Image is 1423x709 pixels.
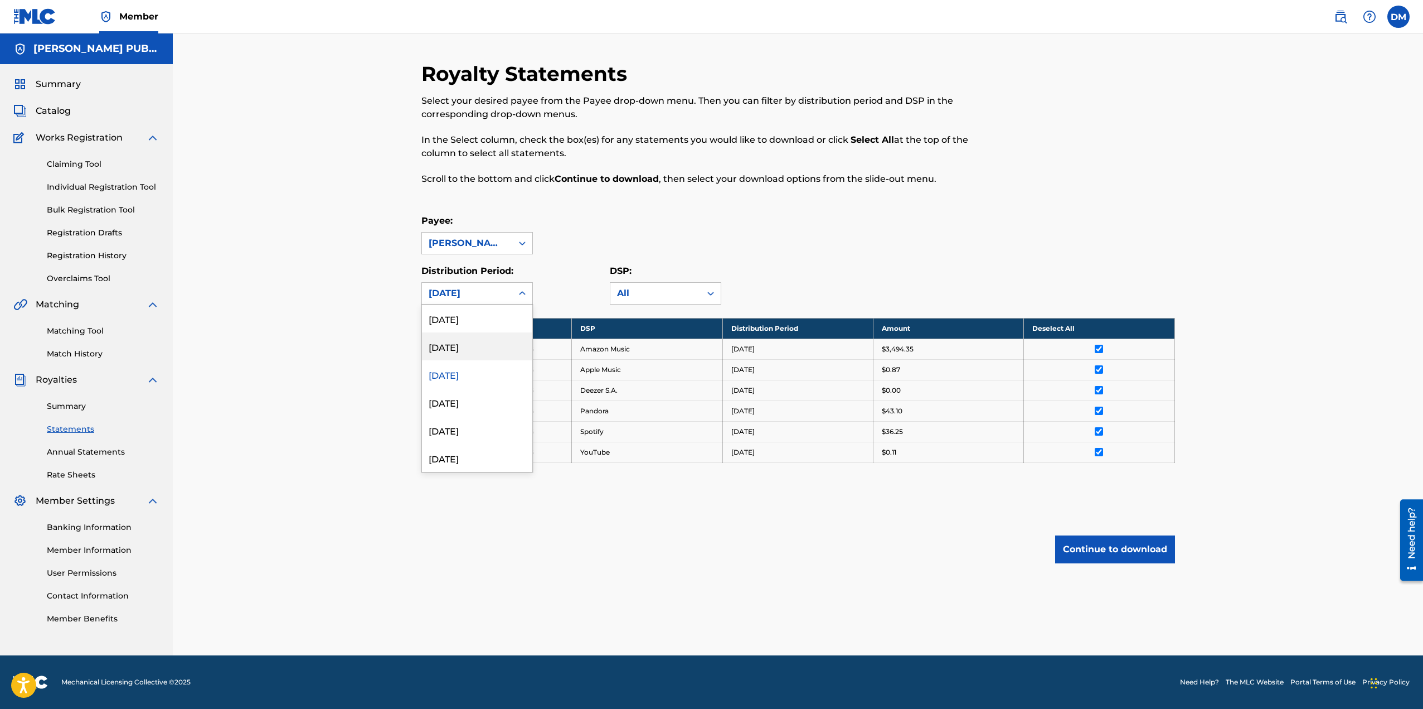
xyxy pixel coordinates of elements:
td: [DATE] [722,421,873,442]
a: SummarySummary [13,78,81,91]
img: Member Settings [13,494,27,508]
img: Royalties [13,373,27,387]
td: [DATE] [722,442,873,462]
span: Catalog [36,104,71,118]
div: [DATE] [422,360,532,388]
p: $36.25 [882,427,903,437]
div: [DATE] [422,332,532,360]
a: Bulk Registration Tool [47,204,159,216]
p: $43.10 [882,406,902,416]
a: Banking Information [47,522,159,533]
td: Amazon Music [572,339,722,359]
h2: Royalty Statements [421,61,633,86]
a: Member Information [47,544,159,556]
td: [DATE] [722,380,873,401]
a: Annual Statements [47,446,159,458]
a: Registration History [47,250,159,262]
img: logo [13,676,48,689]
span: Member Settings [36,494,115,508]
span: Works Registration [36,131,123,144]
strong: Select All [851,134,894,145]
th: DSP [572,318,722,339]
img: expand [146,494,159,508]
div: User Menu [1387,6,1410,28]
div: Help [1358,6,1381,28]
p: Select your desired payee from the Payee drop-down menu. Then you can filter by distribution peri... [421,94,1002,121]
div: [DATE] [422,388,532,416]
a: CatalogCatalog [13,104,71,118]
a: Privacy Policy [1362,677,1410,687]
img: help [1363,10,1376,23]
a: Summary [47,401,159,412]
span: Member [119,10,158,23]
img: search [1334,10,1347,23]
a: Member Benefits [47,613,159,625]
a: Claiming Tool [47,158,159,170]
img: Matching [13,298,27,311]
a: Need Help? [1180,677,1219,687]
button: Continue to download [1055,536,1175,563]
img: expand [146,298,159,311]
img: Top Rightsholder [99,10,113,23]
a: Rate Sheets [47,469,159,481]
a: Public Search [1329,6,1352,28]
img: MLC Logo [13,8,56,25]
div: [DATE] [422,416,532,444]
span: Summary [36,78,81,91]
div: All [617,287,694,300]
a: Registration Drafts [47,227,159,239]
iframe: Resource Center [1392,495,1423,585]
img: Accounts [13,42,27,56]
span: Matching [36,298,79,311]
th: Amount [873,318,1023,339]
div: [DATE] [429,287,506,300]
p: $3,494.35 [882,344,914,354]
label: Distribution Period: [421,266,513,276]
th: Deselect All [1024,318,1174,339]
p: $0.11 [882,447,896,457]
strong: Continue to download [555,173,659,184]
span: Mechanical Licensing Collective © 2025 [61,677,191,687]
a: The MLC Website [1226,677,1284,687]
label: Payee: [421,215,453,226]
a: Individual Registration Tool [47,181,159,193]
td: [DATE] [722,401,873,421]
td: Pandora [572,401,722,421]
p: In the Select column, check the box(es) for any statements you would like to download or click at... [421,133,1002,160]
p: $0.87 [882,365,900,375]
a: Matching Tool [47,325,159,337]
label: DSP: [610,266,632,276]
div: [DATE] [422,305,532,332]
a: User Permissions [47,567,159,579]
div: Drag [1371,667,1377,700]
img: expand [146,373,159,387]
a: Statements [47,423,159,435]
h5: DEREK PROCH PUBLISHING [33,42,159,55]
a: Portal Terms of Use [1290,677,1356,687]
a: Overclaims Tool [47,273,159,284]
p: $0.00 [882,385,901,396]
img: expand [146,131,159,144]
img: Catalog [13,104,27,118]
p: Scroll to the bottom and click , then select your download options from the slide-out menu. [421,172,1002,186]
div: [DATE] [422,444,532,472]
iframe: Chat Widget [1367,655,1423,709]
img: Summary [13,78,27,91]
td: Spotify [572,421,722,442]
th: Distribution Period [722,318,873,339]
td: [DATE] [722,339,873,359]
td: Deezer S.A. [572,380,722,401]
span: Royalties [36,373,77,387]
a: Contact Information [47,590,159,602]
a: Match History [47,348,159,360]
td: YouTube [572,442,722,462]
td: Apple Music [572,359,722,380]
div: [PERSON_NAME] PUBLISHING [429,237,506,250]
td: [DATE] [722,359,873,380]
img: Works Registration [13,131,28,144]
